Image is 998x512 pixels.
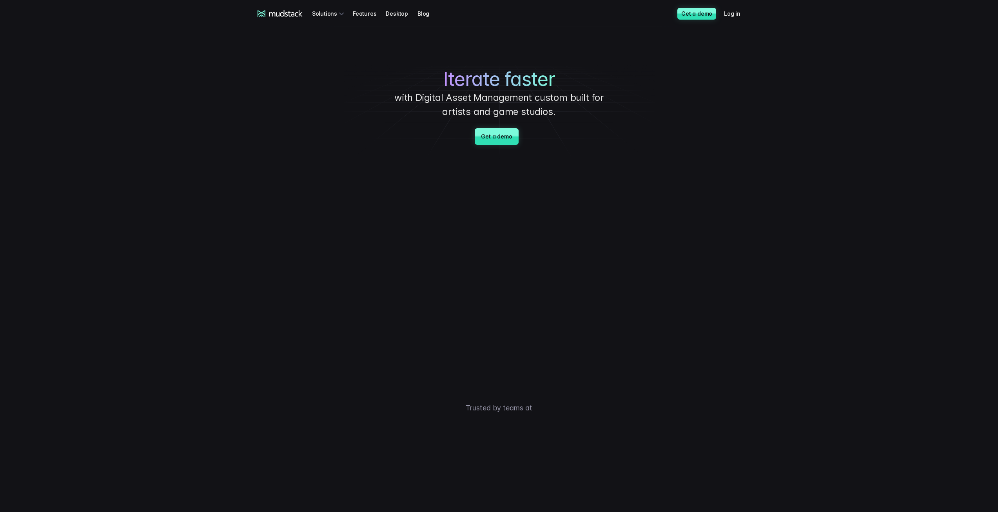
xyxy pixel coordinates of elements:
div: Solutions [312,6,347,21]
a: mudstack logo [258,10,303,17]
a: Log in [724,6,750,21]
span: Iterate faster [443,68,555,91]
p: with Digital Asset Management custom built for artists and game studios. [381,91,617,119]
a: Features [353,6,386,21]
p: Trusted by teams at [225,403,773,413]
a: Get a demo [677,8,716,20]
a: Desktop [386,6,417,21]
a: Blog [417,6,439,21]
a: Get a demo [475,128,518,145]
